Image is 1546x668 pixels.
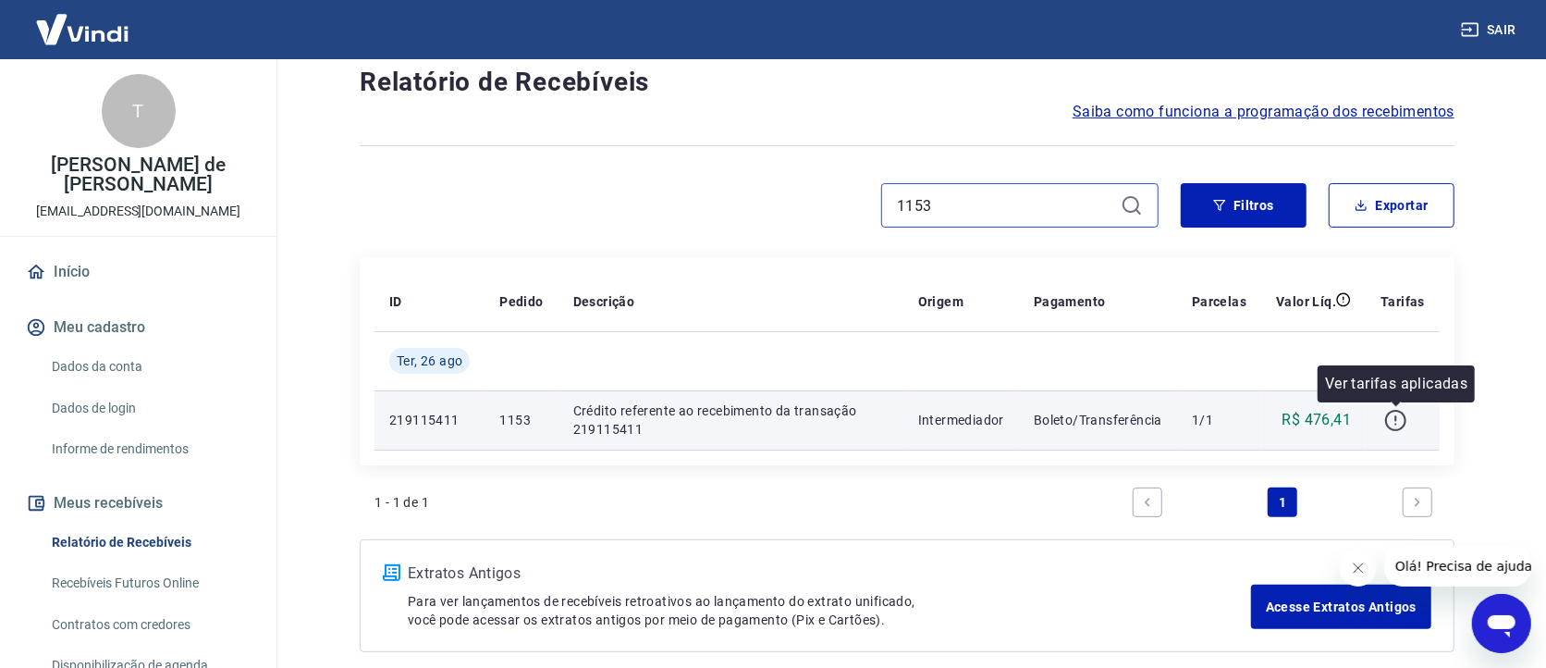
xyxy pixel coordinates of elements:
[1073,101,1454,123] a: Saiba como funciona a programação dos recebimentos
[1125,480,1440,525] ul: Pagination
[918,411,1004,429] p: Intermediador
[1192,411,1246,429] p: 1/1
[397,352,462,370] span: Ter, 26 ago
[918,292,963,311] p: Origem
[1380,292,1425,311] p: Tarifas
[22,1,142,57] img: Vindi
[1325,373,1467,395] p: Ver tarifas aplicadas
[102,74,176,148] div: T
[408,592,1251,629] p: Para ver lançamentos de recebíveis retroativos ao lançamento do extrato unificado, você pode aces...
[573,402,889,439] p: Crédito referente ao recebimento da transação 219115411
[1457,13,1524,47] button: Sair
[44,524,254,562] a: Relatório de Recebíveis
[383,564,400,581] img: ícone
[1403,488,1432,517] a: Next page
[389,411,470,429] p: 219115411
[22,307,254,348] button: Meu cadastro
[389,292,402,311] p: ID
[44,348,254,386] a: Dados da conta
[11,13,155,28] span: Olá! Precisa de ajuda?
[44,606,254,644] a: Contratos com credores
[36,202,240,221] p: [EMAIL_ADDRESS][DOMAIN_NAME]
[573,292,635,311] p: Descrição
[22,483,254,524] button: Meus recebíveis
[499,411,543,429] p: 1153
[15,155,262,194] p: [PERSON_NAME] de [PERSON_NAME]
[374,493,429,512] p: 1 - 1 de 1
[408,563,1251,585] p: Extratos Antigos
[1192,292,1246,311] p: Parcelas
[1472,594,1531,653] iframe: Botão para abrir a janela de mensagens
[1133,488,1162,517] a: Previous page
[44,430,254,468] a: Informe de rendimentos
[44,390,254,427] a: Dados de login
[897,192,1113,219] input: Busque pelo número do pedido
[1251,585,1431,629] a: Acesse Extratos Antigos
[499,292,543,311] p: Pedido
[1329,183,1454,228] button: Exportar
[360,64,1454,101] h4: Relatório de Recebíveis
[1181,183,1307,228] button: Filtros
[1384,546,1531,587] iframe: Mensagem da empresa
[1340,550,1377,587] iframe: Fechar mensagem
[1034,411,1162,429] p: Boleto/Transferência
[1282,409,1352,431] p: R$ 476,41
[44,564,254,602] a: Recebíveis Futuros Online
[1034,292,1106,311] p: Pagamento
[22,252,254,292] a: Início
[1276,292,1336,311] p: Valor Líq.
[1268,488,1297,517] a: Page 1 is your current page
